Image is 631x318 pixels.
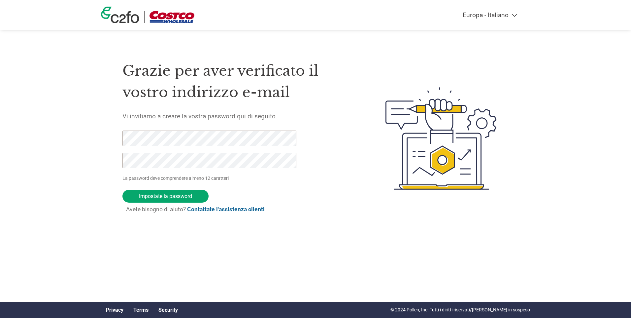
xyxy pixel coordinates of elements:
[122,60,354,103] h1: Grazie per aver verificato il vostro indirizzo e-mail
[122,190,209,203] input: Impostate la password
[106,307,123,313] a: Privacy
[101,7,139,23] img: c2fo logo
[133,307,149,313] a: Terms
[149,11,194,23] img: Costco
[158,307,178,313] a: Security
[390,306,530,313] p: © 2024 Pollen, Inc. Tutti i diritti riservati/[PERSON_NAME] in sospeso
[122,112,354,120] h5: Vi invitiamo a creare la vostra password qui di seguito.
[374,51,509,226] img: create-password
[122,175,299,182] p: La password deve comprendere almeno 12 caratteri
[126,206,265,213] span: Avete bisogno di aiuto?
[187,206,265,213] a: Contattate l'assistenza clienti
